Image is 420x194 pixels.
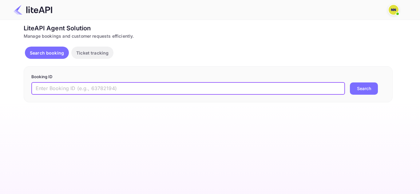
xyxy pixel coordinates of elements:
[30,50,64,56] p: Search booking
[24,24,393,33] div: LiteAPI Agent Solution
[76,50,109,56] p: Ticket tracking
[31,74,385,80] p: Booking ID
[14,5,52,15] img: LiteAPI Logo
[31,82,345,95] input: Enter Booking ID (e.g., 63782194)
[389,5,398,15] img: N/A N/A
[24,33,393,39] div: Manage bookings and customer requests efficiently.
[350,82,378,95] button: Search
